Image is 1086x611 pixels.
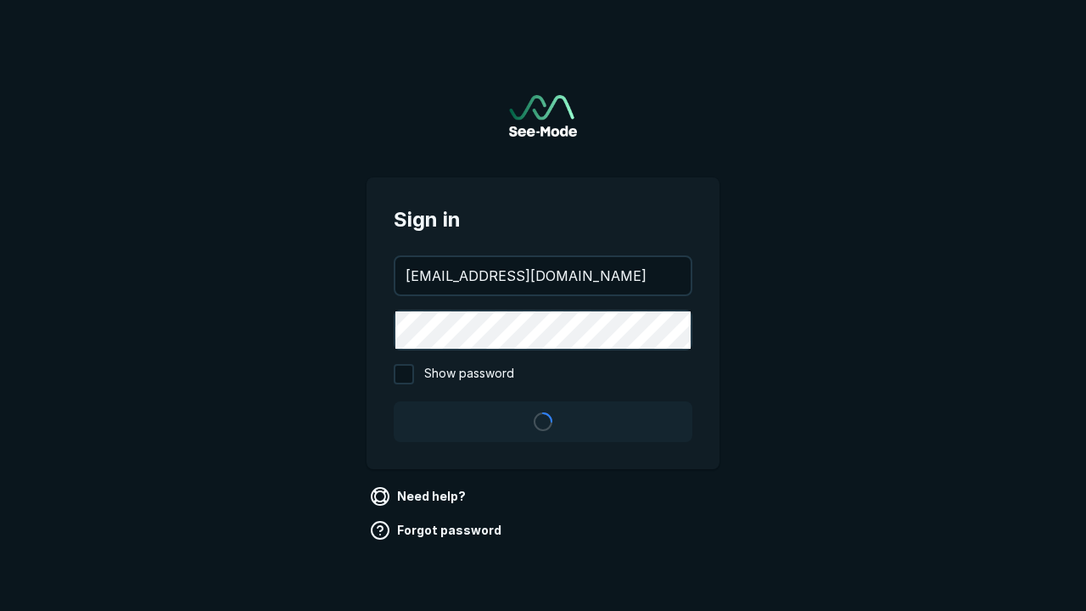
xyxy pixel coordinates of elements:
input: your@email.com [395,257,691,294]
a: Go to sign in [509,95,577,137]
a: Forgot password [367,517,508,544]
span: Show password [424,364,514,384]
img: See-Mode Logo [509,95,577,137]
a: Need help? [367,483,473,510]
span: Sign in [394,205,692,235]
